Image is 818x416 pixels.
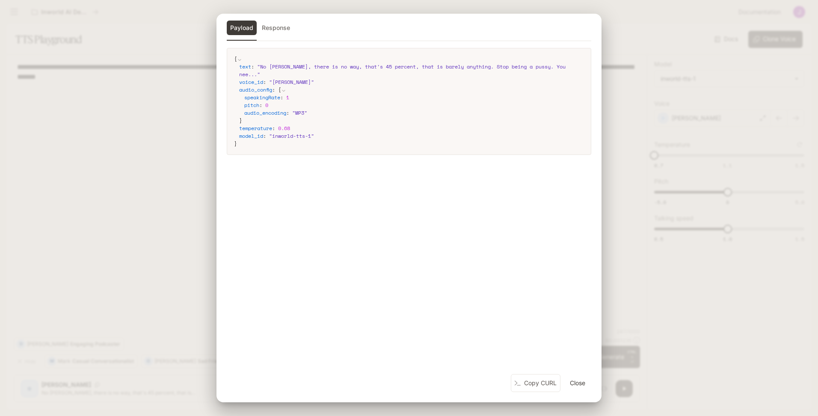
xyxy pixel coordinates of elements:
span: audio_encoding [244,109,286,116]
span: 0.68 [278,125,290,132]
div: : [239,125,584,132]
span: temperature [239,125,272,132]
button: Payload [227,21,257,35]
span: " MP3 " [292,109,307,116]
span: speakingRate [244,94,280,101]
span: } [234,140,237,147]
span: " inworld-tts-1 " [269,132,314,140]
span: model_id [239,132,263,140]
span: { [234,55,237,62]
button: Response [258,21,293,35]
div: : [239,78,584,86]
div: : [239,132,584,140]
button: Copy CURL [511,374,560,392]
span: 0 [265,101,268,109]
div: : [244,94,584,101]
span: audio_config [239,86,272,93]
span: voice_id [239,78,263,86]
span: " [PERSON_NAME] " [269,78,314,86]
div: : [244,101,584,109]
span: pitch [244,101,259,109]
span: text [239,63,251,70]
div: : [244,109,584,117]
span: } [239,117,242,124]
button: Close [564,374,591,392]
div: : [239,86,584,125]
span: 1 [286,94,289,101]
span: " No [PERSON_NAME], there is no way, that's 45 percent, that is barely anything. Stop being a pus... [239,63,566,78]
div: : [239,63,584,78]
span: { [278,86,281,93]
